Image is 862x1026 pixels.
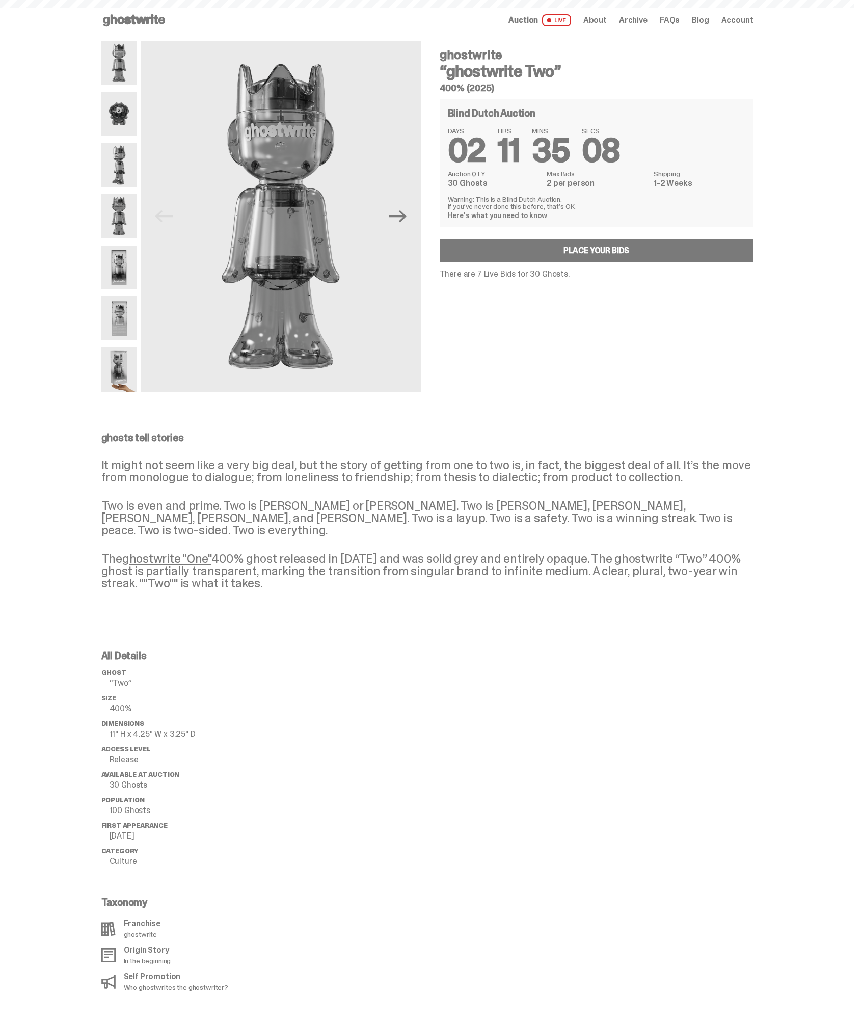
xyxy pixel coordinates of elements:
[440,270,753,278] p: There are 7 Live Bids for 30 Ghosts.
[124,984,229,991] p: Who ghostwrites the ghostwriter?
[124,946,173,954] p: Origin Story
[692,16,709,24] a: Blog
[721,16,753,24] a: Account
[101,821,168,830] span: First Appearance
[101,719,144,728] span: Dimensions
[101,459,753,483] p: It might not seem like a very big deal, but the story of getting from one to two is, in fact, the...
[583,16,607,24] a: About
[101,651,264,661] p: All Details
[448,211,547,220] a: Here's what you need to know
[101,668,126,677] span: ghost
[101,92,137,136] img: ghostwrite_Two_13.png
[101,143,137,187] img: ghostwrite_Two_2.png
[101,296,137,340] img: ghostwrite_Two_17.png
[440,63,753,79] h3: “ghostwrite Two”
[101,553,753,589] p: The 400% ghost released in [DATE] and was solid grey and entirely opaque. The ghostwrite “Two” 40...
[124,931,161,938] p: ghostwrite
[448,129,486,172] span: 02
[654,170,745,177] dt: Shipping
[101,745,151,753] span: Access Level
[101,347,137,391] img: ghostwrite_Two_Last.png
[448,179,541,187] dd: 30 Ghosts
[124,973,229,981] p: Self Promotion
[101,796,145,804] span: Population
[542,14,571,26] span: LIVE
[101,694,116,703] span: Size
[110,730,264,738] p: 11" H x 4.25" W x 3.25" D
[110,679,264,687] p: “Two”
[498,129,520,172] span: 11
[387,205,409,227] button: Next
[619,16,648,24] a: Archive
[101,433,753,443] p: ghosts tell stories
[101,770,180,779] span: Available at Auction
[110,832,264,840] p: [DATE]
[101,194,137,238] img: ghostwrite_Two_8.png
[448,127,486,134] span: DAYS
[654,179,745,187] dd: 1-2 Weeks
[547,179,648,187] dd: 2 per person
[582,127,620,134] span: SECS
[141,41,421,392] img: ghostwrite_Two_1.png
[448,170,541,177] dt: Auction QTY
[101,897,258,907] p: Taxonomy
[440,84,753,93] h5: 400% (2025)
[582,129,620,172] span: 08
[110,705,264,713] p: 400%
[660,16,680,24] a: FAQs
[124,957,173,964] p: In the beginning.
[440,239,753,262] a: Place your Bids
[101,847,139,855] span: Category
[498,127,520,134] span: HRS
[110,755,264,764] p: Release
[448,196,745,210] p: Warning: This is a Blind Dutch Auction. If you’ve never done this before, that’s OK.
[508,16,538,24] span: Auction
[547,170,648,177] dt: Max Bids
[532,127,570,134] span: MINS
[448,108,535,118] h4: Blind Dutch Auction
[508,14,571,26] a: Auction LIVE
[110,806,264,815] p: 100 Ghosts
[110,857,264,866] p: Culture
[101,246,137,289] img: ghostwrite_Two_14.png
[110,781,264,789] p: 30 Ghosts
[101,41,137,85] img: ghostwrite_Two_1.png
[124,920,161,928] p: Franchise
[122,551,211,566] a: ghostwrite "One"
[101,500,753,536] p: Two is even and prime. Two is [PERSON_NAME] or [PERSON_NAME]. Two is [PERSON_NAME], [PERSON_NAME]...
[440,49,753,61] h4: ghostwrite
[532,129,570,172] span: 35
